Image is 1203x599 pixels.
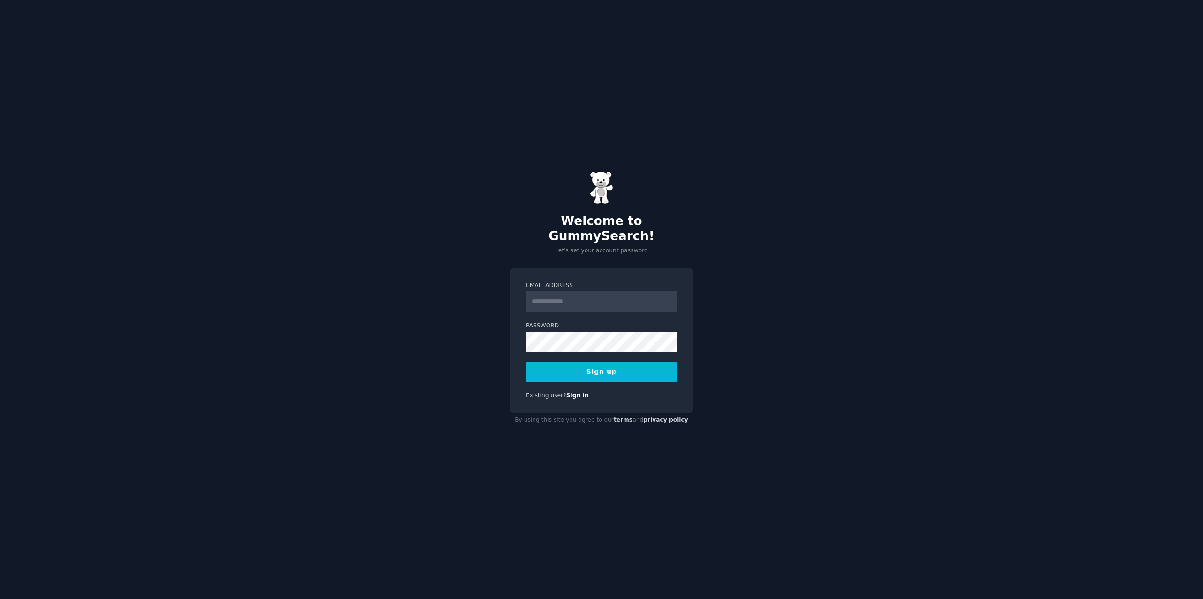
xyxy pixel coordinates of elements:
span: Existing user? [526,392,566,399]
div: By using this site you agree to our and [510,413,693,428]
a: Sign in [566,392,589,399]
img: Gummy Bear [590,171,613,204]
a: terms [614,417,632,423]
h2: Welcome to GummySearch! [510,214,693,243]
button: Sign up [526,362,677,382]
label: Email Address [526,281,677,290]
p: Let's set your account password [510,247,693,255]
label: Password [526,322,677,330]
a: privacy policy [643,417,688,423]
